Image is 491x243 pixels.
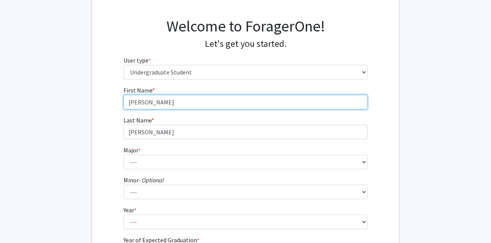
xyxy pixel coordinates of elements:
iframe: Chat [6,208,33,237]
label: Year [124,205,137,215]
label: User type [124,56,151,65]
h1: Welcome to ForagerOne! [124,17,368,35]
h4: Let's get you started. [124,38,368,50]
span: First Name [124,86,152,94]
i: - Optional [139,176,164,184]
label: Minor [124,175,164,185]
label: Major [124,145,141,155]
span: Last Name [124,116,152,124]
